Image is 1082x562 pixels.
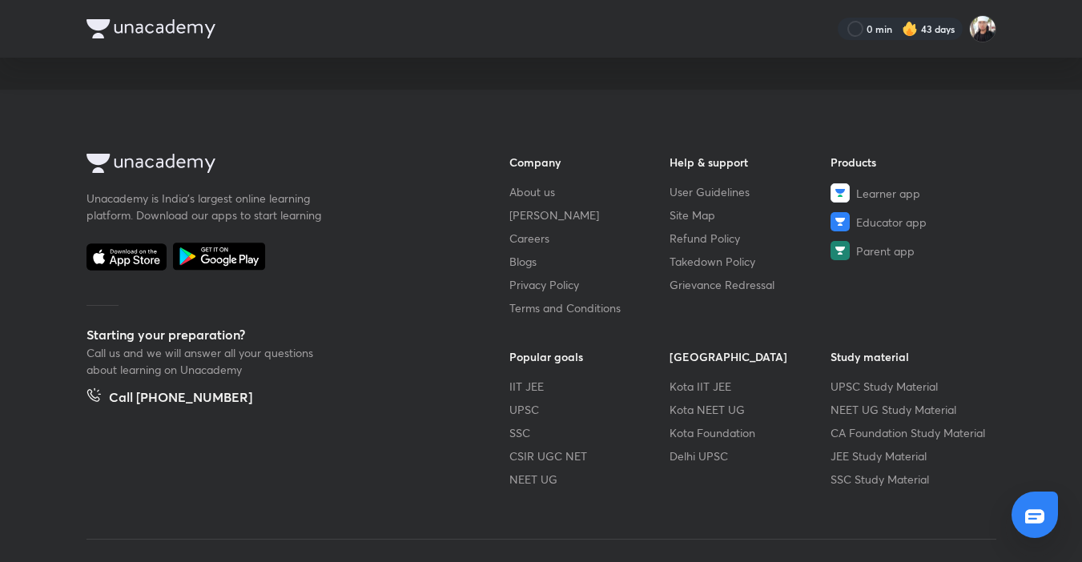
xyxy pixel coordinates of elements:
[509,154,670,171] h6: Company
[831,471,991,488] a: SSC Study Material
[831,401,991,418] a: NEET UG Study Material
[831,154,991,171] h6: Products
[86,325,458,344] h5: Starting your preparation?
[509,378,670,395] a: IIT JEE
[902,21,918,37] img: streak
[831,183,850,203] img: Learner app
[831,348,991,365] h6: Study material
[86,387,252,410] a: Call [PHONE_NUMBER]
[670,348,831,365] h6: [GEOGRAPHIC_DATA]
[509,207,670,223] a: [PERSON_NAME]
[670,276,831,293] a: Grievance Redressal
[670,207,831,223] a: Site Map
[670,253,831,270] a: Takedown Policy
[831,448,991,464] a: JEE Study Material
[831,212,850,231] img: Educator app
[86,154,215,173] img: Company Logo
[831,378,991,395] a: UPSC Study Material
[670,230,831,247] a: Refund Policy
[509,348,670,365] h6: Popular goals
[509,448,670,464] a: CSIR UGC NET
[86,19,215,38] img: Company Logo
[670,378,831,395] a: Kota IIT JEE
[509,401,670,418] a: UPSC
[86,344,327,378] p: Call us and we will answer all your questions about learning on Unacademy
[509,471,670,488] a: NEET UG
[509,424,670,441] a: SSC
[509,253,670,270] a: Blogs
[670,424,831,441] a: Kota Foundation
[831,183,991,203] a: Learner app
[509,299,670,316] a: Terms and Conditions
[831,212,991,231] a: Educator app
[969,15,996,42] img: Shivam
[856,185,920,202] span: Learner app
[109,387,252,410] h5: Call [PHONE_NUMBER]
[86,154,458,177] a: Company Logo
[831,241,850,260] img: Parent app
[509,183,670,200] a: About us
[509,230,549,247] span: Careers
[831,241,991,260] a: Parent app
[670,448,831,464] a: Delhi UPSC
[509,276,670,293] a: Privacy Policy
[856,214,927,231] span: Educator app
[509,230,670,247] a: Careers
[856,243,915,259] span: Parent app
[86,190,327,223] p: Unacademy is India’s largest online learning platform. Download our apps to start learning
[670,154,831,171] h6: Help & support
[670,183,831,200] a: User Guidelines
[670,401,831,418] a: Kota NEET UG
[831,424,991,441] a: CA Foundation Study Material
